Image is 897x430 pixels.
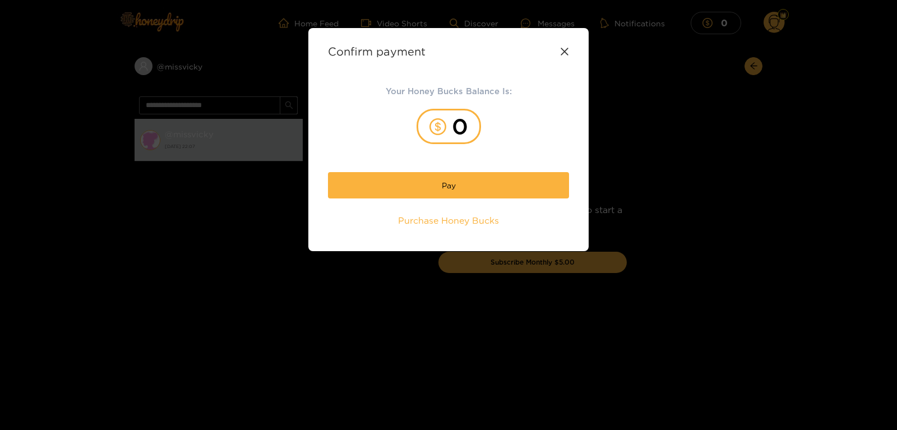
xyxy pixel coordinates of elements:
h2: Your Honey Bucks Balance Is: [328,85,569,98]
span: Purchase Honey Bucks [398,214,499,227]
button: Purchase Honey Bucks [387,210,510,232]
strong: Confirm payment [328,45,426,58]
div: 0 [417,109,481,144]
span: dollar [429,118,446,135]
button: Pay [328,172,569,198]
